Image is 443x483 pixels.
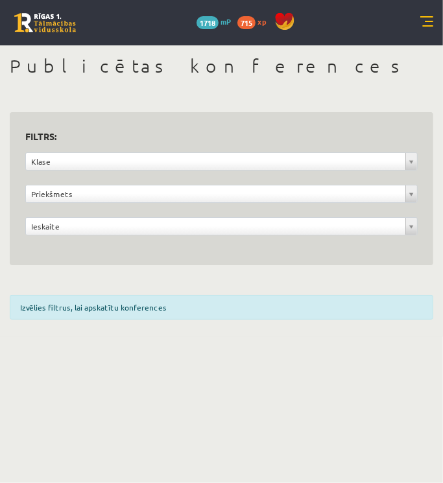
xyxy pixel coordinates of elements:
a: Klase [26,153,417,170]
a: 715 xp [237,16,272,27]
span: Ieskaite [31,218,400,235]
span: mP [221,16,231,27]
h1: Publicētas konferences [10,55,433,77]
a: Rīgas 1. Tālmācības vidusskola [14,13,76,32]
span: 1718 [197,16,219,29]
a: Ieskaite [26,218,417,235]
a: Priekšmets [26,185,417,202]
span: Klase [31,153,400,170]
span: Priekšmets [31,185,400,202]
h3: Filtrs: [25,128,402,145]
div: Izvēlies filtrus, lai apskatītu konferences [10,295,433,320]
span: 715 [237,16,256,29]
span: xp [257,16,266,27]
